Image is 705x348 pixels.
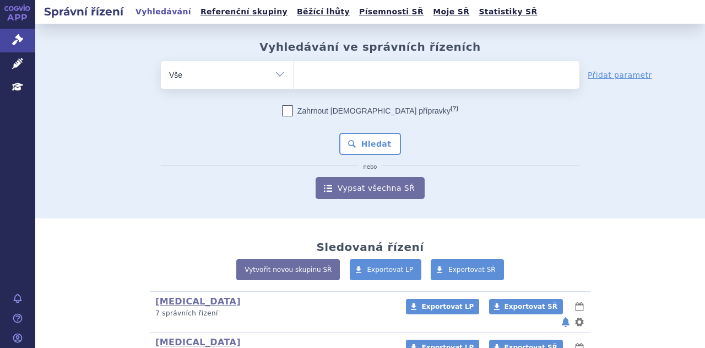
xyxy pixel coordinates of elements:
[350,259,422,280] a: Exportovat LP
[367,266,414,274] span: Exportovat LP
[316,177,425,199] a: Vypsat všechna SŘ
[421,303,474,310] span: Exportovat LP
[448,266,496,274] span: Exportovat SŘ
[406,299,479,314] a: Exportovat LP
[430,4,473,19] a: Moje SŘ
[574,315,585,329] button: nastavení
[35,4,132,19] h2: Správní řízení
[155,296,241,307] a: [MEDICAL_DATA]
[155,337,241,347] a: [MEDICAL_DATA]
[431,259,504,280] a: Exportovat SŘ
[505,303,557,310] span: Exportovat SŘ
[560,315,571,329] button: notifikace
[339,133,402,155] button: Hledat
[316,240,424,254] h2: Sledovaná řízení
[574,300,585,313] button: lhůty
[132,4,194,19] a: Vyhledávání
[588,69,652,81] a: Přidat parametr
[451,105,458,112] abbr: (?)
[475,4,540,19] a: Statistiky SŘ
[489,299,563,314] a: Exportovat SŘ
[358,164,383,170] i: nebo
[155,309,392,318] p: 7 správních řízení
[294,4,353,19] a: Běžící lhůty
[282,105,458,116] label: Zahrnout [DEMOGRAPHIC_DATA] přípravky
[356,4,427,19] a: Písemnosti SŘ
[197,4,291,19] a: Referenční skupiny
[259,40,481,53] h2: Vyhledávání ve správních řízeních
[236,259,340,280] a: Vytvořit novou skupinu SŘ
